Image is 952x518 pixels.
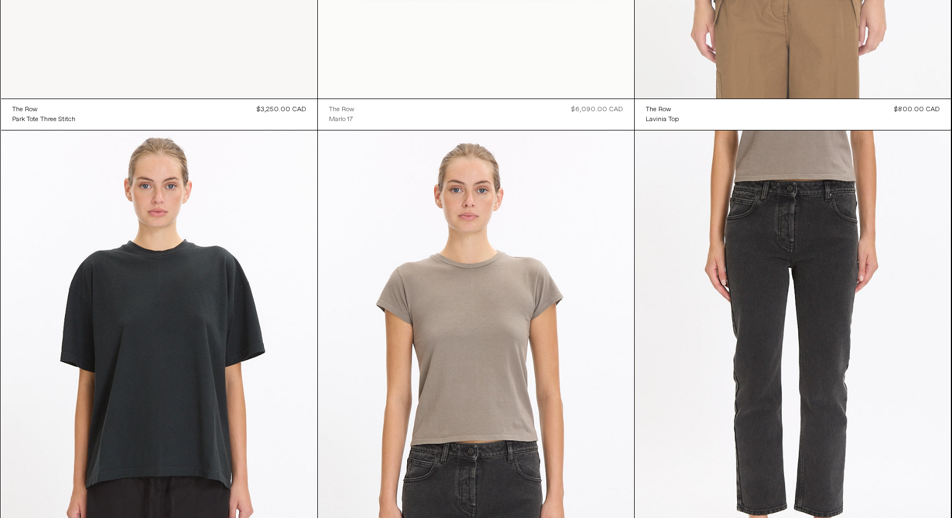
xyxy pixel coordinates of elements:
[329,105,354,114] a: The Row
[12,105,75,114] a: The Row
[12,114,75,124] a: Park Tote Three Stitch
[571,105,623,114] div: $6,090.00 CAD
[329,114,354,124] a: Marlo 17
[257,105,306,114] div: $3,250.00 CAD
[646,105,679,114] a: The Row
[646,105,671,114] div: The Row
[646,114,679,124] a: Lavinia Top
[329,115,353,124] div: Marlo 17
[894,105,940,114] div: $800.00 CAD
[12,105,37,114] div: The Row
